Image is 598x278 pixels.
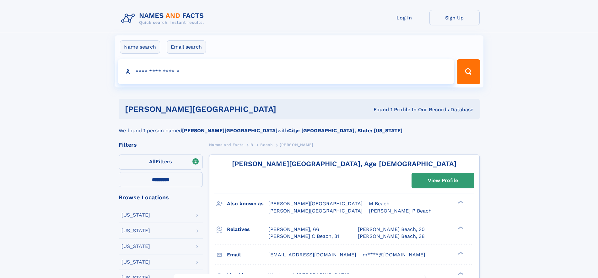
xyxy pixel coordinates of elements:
[125,105,325,113] h1: [PERSON_NAME][GEOGRAPHIC_DATA]
[209,141,244,149] a: Names and Facts
[121,244,150,249] div: [US_STATE]
[358,226,425,233] a: [PERSON_NAME] Beach, 30
[412,173,474,188] a: View Profile
[260,143,272,147] span: Beach
[456,271,464,275] div: ❯
[227,198,268,209] h3: Also known as
[268,208,363,214] span: [PERSON_NAME][GEOGRAPHIC_DATA]
[280,143,313,147] span: [PERSON_NAME]
[121,212,150,218] div: [US_STATE]
[120,40,160,54] label: Name search
[121,228,150,233] div: [US_STATE]
[227,249,268,260] h3: Email
[121,260,150,265] div: [US_STATE]
[227,224,268,235] h3: Relatives
[288,128,402,134] b: City: [GEOGRAPHIC_DATA], State: [US_STATE]
[268,233,339,240] a: [PERSON_NAME] C Beach, 31
[369,201,390,207] span: M Beach
[268,272,349,278] span: Westwood, [GEOGRAPHIC_DATA]
[325,106,473,113] div: Found 1 Profile In Our Records Database
[456,200,464,204] div: ❯
[369,208,432,214] span: [PERSON_NAME] P Beach
[268,201,363,207] span: [PERSON_NAME][GEOGRAPHIC_DATA]
[119,155,203,170] label: Filters
[118,59,454,84] input: search input
[232,160,456,168] a: [PERSON_NAME][GEOGRAPHIC_DATA], Age [DEMOGRAPHIC_DATA]
[268,226,319,233] a: [PERSON_NAME], 66
[119,10,209,27] img: Logo Names and Facts
[457,59,480,84] button: Search Button
[358,233,425,240] a: [PERSON_NAME] Beach, 38
[251,143,253,147] span: B
[456,226,464,230] div: ❯
[456,251,464,255] div: ❯
[119,119,480,134] div: We found 1 person named with .
[182,128,277,134] b: [PERSON_NAME][GEOGRAPHIC_DATA]
[268,252,356,258] span: [EMAIL_ADDRESS][DOMAIN_NAME]
[429,10,480,25] a: Sign Up
[119,142,203,148] div: Filters
[251,141,253,149] a: B
[379,10,429,25] a: Log In
[119,195,203,200] div: Browse Locations
[167,40,206,54] label: Email search
[149,159,156,165] span: All
[428,173,458,188] div: View Profile
[260,141,272,149] a: Beach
